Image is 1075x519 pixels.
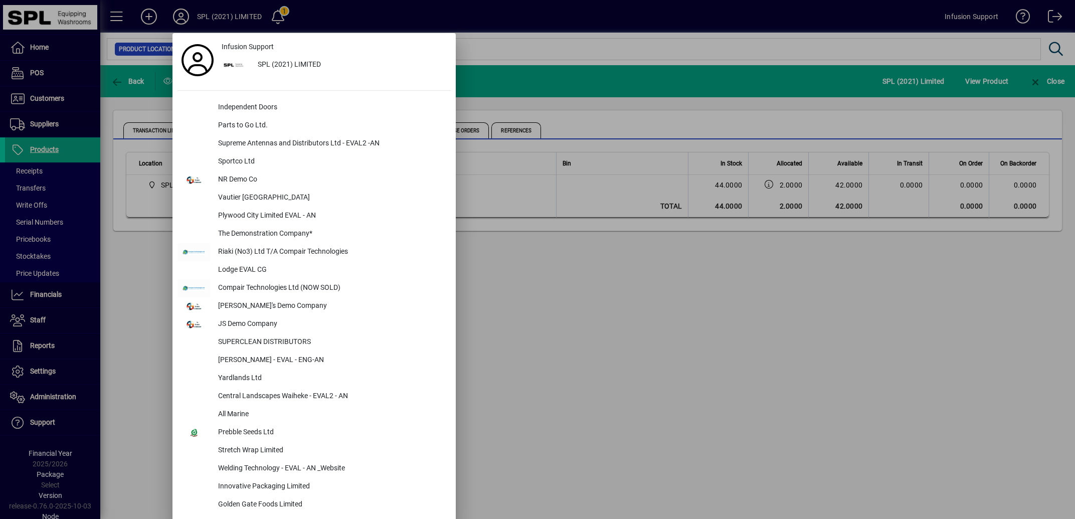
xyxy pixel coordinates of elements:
[177,442,451,460] button: Stretch Wrap Limited
[210,297,451,315] div: [PERSON_NAME]'s Demo Company
[177,207,451,225] button: Plywood City Limited EVAL - AN
[210,207,451,225] div: Plywood City Limited EVAL - AN
[210,225,451,243] div: The Demonstration Company*
[177,370,451,388] button: Yardlands Ltd
[210,478,451,496] div: Innovative Packaging Limited
[177,225,451,243] button: The Demonstration Company*
[210,460,451,478] div: Welding Technology - EVAL - AN _Website
[210,189,451,207] div: Vautier [GEOGRAPHIC_DATA]
[210,442,451,460] div: Stretch Wrap Limited
[177,117,451,135] button: Parts to Go Ltd.
[177,171,451,189] button: NR Demo Co
[177,135,451,153] button: Supreme Antennas and Distributors Ltd - EVAL2 -AN
[210,496,451,514] div: Golden Gate Foods Limited
[250,56,451,74] div: SPL (2021) LIMITED
[177,315,451,333] button: JS Demo Company
[210,99,451,117] div: Independent Doors
[177,261,451,279] button: Lodge EVAL CG
[177,406,451,424] button: All Marine
[210,406,451,424] div: All Marine
[177,478,451,496] button: Innovative Packaging Limited
[177,297,451,315] button: [PERSON_NAME]'s Demo Company
[210,171,451,189] div: NR Demo Co
[177,279,451,297] button: Compair Technologies Ltd (NOW SOLD)
[210,388,451,406] div: Central Landscapes Waiheke - EVAL2 - AN
[210,279,451,297] div: Compair Technologies Ltd (NOW SOLD)
[218,56,451,74] button: SPL (2021) LIMITED
[210,424,451,442] div: Prebble Seeds Ltd
[177,243,451,261] button: Riaki (No3) Ltd T/A Compair Technologies
[218,38,451,56] a: Infusion Support
[177,333,451,352] button: SUPERCLEAN DISTRIBUTORS
[210,315,451,333] div: JS Demo Company
[177,388,451,406] button: Central Landscapes Waiheke - EVAL2 - AN
[177,460,451,478] button: Welding Technology - EVAL - AN _Website
[210,352,451,370] div: [PERSON_NAME] - EVAL - ENG-AN
[177,189,451,207] button: Vautier [GEOGRAPHIC_DATA]
[177,99,451,117] button: Independent Doors
[210,370,451,388] div: Yardlands Ltd
[222,42,274,52] span: Infusion Support
[177,153,451,171] button: Sportco Ltd
[210,153,451,171] div: Sportco Ltd
[210,243,451,261] div: Riaki (No3) Ltd T/A Compair Technologies
[210,117,451,135] div: Parts to Go Ltd.
[210,333,451,352] div: SUPERCLEAN DISTRIBUTORS
[177,424,451,442] button: Prebble Seeds Ltd
[177,496,451,514] button: Golden Gate Foods Limited
[177,51,218,69] a: Profile
[210,261,451,279] div: Lodge EVAL CG
[177,352,451,370] button: [PERSON_NAME] - EVAL - ENG-AN
[210,135,451,153] div: Supreme Antennas and Distributors Ltd - EVAL2 -AN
